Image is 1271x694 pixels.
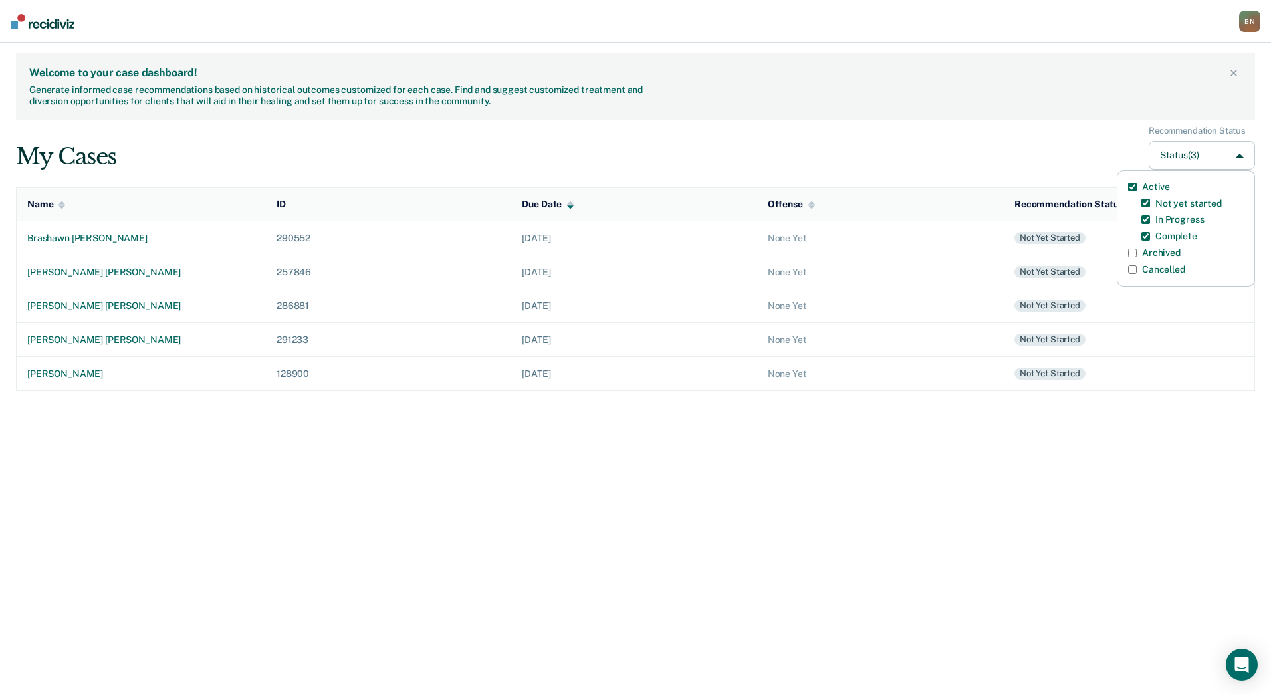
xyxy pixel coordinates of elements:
div: None Yet [768,300,993,312]
label: Active [1142,181,1170,193]
div: Offense [768,199,815,210]
label: Complete [1155,231,1197,242]
div: Not yet started [1014,334,1086,346]
div: [PERSON_NAME] [27,368,255,380]
td: 286881 [266,289,511,322]
div: Recommendation Status [1014,199,1135,210]
td: 291233 [266,322,511,356]
div: None Yet [768,267,993,278]
div: None Yet [768,334,993,346]
label: Cancelled [1142,264,1185,275]
div: Not yet started [1014,232,1086,244]
div: Not yet started [1014,300,1086,312]
div: My Cases [16,143,116,170]
div: [PERSON_NAME] [PERSON_NAME] [27,300,255,312]
td: [DATE] [511,221,756,255]
td: 290552 [266,221,511,255]
td: [DATE] [511,356,756,390]
button: Status(3) [1149,141,1255,170]
div: Welcome to your case dashboard! [29,66,1226,79]
div: Open Intercom Messenger [1226,649,1258,681]
div: None Yet [768,233,993,244]
div: [PERSON_NAME] [PERSON_NAME] [27,267,255,278]
td: [DATE] [511,255,756,289]
td: [DATE] [511,322,756,356]
td: 128900 [266,356,511,390]
img: Recidiviz [11,14,74,29]
div: B N [1239,11,1260,32]
div: Not yet started [1014,266,1086,278]
td: 257846 [266,255,511,289]
label: In Progress [1155,214,1204,225]
td: [DATE] [511,289,756,322]
button: BN [1239,11,1260,32]
label: Archived [1142,247,1181,259]
label: Not yet started [1155,198,1222,209]
div: ID [277,199,286,210]
div: [PERSON_NAME] [PERSON_NAME] [27,334,255,346]
div: Generate informed case recommendations based on historical outcomes customized for each case. Fin... [29,84,647,107]
div: Recommendation Status [1149,126,1246,136]
div: Not yet started [1014,368,1086,380]
div: brashawn [PERSON_NAME] [27,233,255,244]
div: Name [27,199,65,210]
div: None Yet [768,368,993,380]
div: Due Date [522,199,574,210]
